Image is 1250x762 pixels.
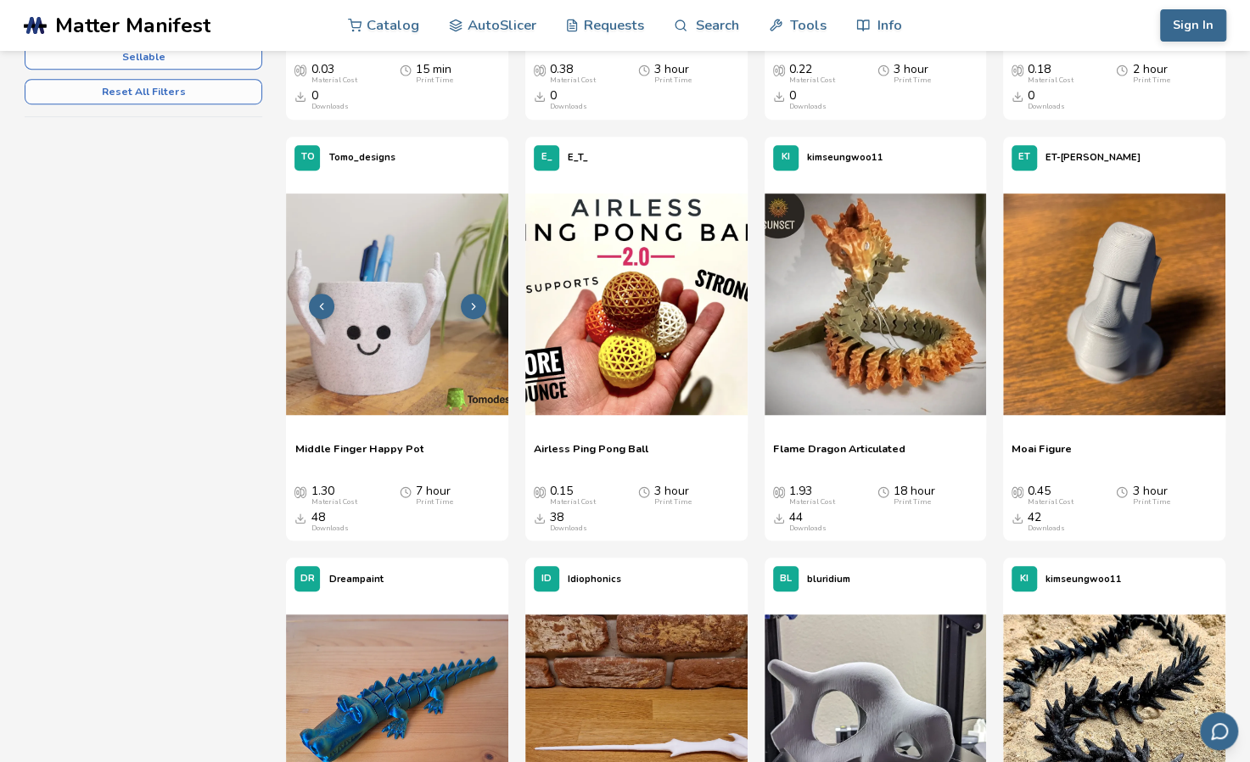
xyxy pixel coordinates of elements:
[894,63,931,85] div: 3 hour
[789,76,835,85] div: Material Cost
[1116,485,1128,498] span: Average Print Time
[1012,442,1072,468] a: Moai Figure
[638,63,650,76] span: Average Print Time
[311,524,348,533] div: Downloads
[534,511,546,524] span: Downloads
[550,89,587,111] div: 0
[550,498,596,507] div: Material Cost
[654,498,692,507] div: Print Time
[789,511,827,533] div: 44
[782,152,790,163] span: KI
[541,152,552,163] span: E_
[416,63,453,85] div: 15 min
[773,485,785,498] span: Average Cost
[780,574,792,585] span: BL
[534,89,546,103] span: Downloads
[311,76,356,85] div: Material Cost
[1028,63,1073,85] div: 0.18
[789,89,827,111] div: 0
[550,76,596,85] div: Material Cost
[416,76,453,85] div: Print Time
[1012,485,1023,498] span: Average Cost
[550,63,596,85] div: 0.38
[550,524,587,533] div: Downloads
[1028,498,1073,507] div: Material Cost
[300,574,315,585] span: DR
[311,103,348,111] div: Downloads
[1116,63,1128,76] span: Average Print Time
[1160,9,1226,42] button: Sign In
[1028,511,1065,533] div: 42
[773,63,785,76] span: Average Cost
[300,152,314,163] span: TO
[534,442,648,468] a: Airless Ping Pong Ball
[1028,89,1065,111] div: 0
[550,511,587,533] div: 38
[807,570,850,588] p: bluridium
[1012,511,1023,524] span: Downloads
[894,498,931,507] div: Print Time
[1045,570,1122,588] p: kimseungwoo11
[1028,524,1065,533] div: Downloads
[1132,485,1169,507] div: 3 hour
[568,570,621,588] p: Idiophonics
[807,148,883,166] p: kimseungwoo11
[1200,712,1238,750] button: Send feedback via email
[1020,574,1029,585] span: KI
[311,498,356,507] div: Material Cost
[311,89,348,111] div: 0
[294,63,306,76] span: Average Cost
[550,485,596,507] div: 0.15
[294,442,423,468] a: Middle Finger Happy Pot
[1045,148,1141,166] p: ET-[PERSON_NAME]
[1012,89,1023,103] span: Downloads
[638,485,650,498] span: Average Print Time
[1018,152,1030,163] span: ET
[1132,76,1169,85] div: Print Time
[328,570,383,588] p: Dreampaint
[877,485,889,498] span: Average Print Time
[654,63,692,85] div: 3 hour
[416,498,453,507] div: Print Time
[894,76,931,85] div: Print Time
[294,89,306,103] span: Downloads
[789,103,827,111] div: Downloads
[654,76,692,85] div: Print Time
[1132,498,1169,507] div: Print Time
[294,511,306,524] span: Downloads
[789,63,835,85] div: 0.22
[877,63,889,76] span: Average Print Time
[894,485,935,507] div: 18 hour
[400,485,412,498] span: Average Print Time
[773,511,785,524] span: Downloads
[1028,103,1065,111] div: Downloads
[773,442,905,468] a: Flame Dragon Articulated
[25,79,262,104] button: Reset All Filters
[654,485,692,507] div: 3 hour
[416,485,453,507] div: 7 hour
[534,63,546,76] span: Average Cost
[541,574,552,585] span: ID
[789,485,835,507] div: 1.93
[25,44,262,70] button: Sellable
[534,485,546,498] span: Average Cost
[1012,63,1023,76] span: Average Cost
[311,511,348,533] div: 48
[328,148,395,166] p: Tomo_designs
[311,485,356,507] div: 1.30
[400,63,412,76] span: Average Print Time
[55,14,210,37] span: Matter Manifest
[550,103,587,111] div: Downloads
[1132,63,1169,85] div: 2 hour
[1028,76,1073,85] div: Material Cost
[773,89,785,103] span: Downloads
[294,485,306,498] span: Average Cost
[568,148,588,166] p: E_T_
[311,63,356,85] div: 0.03
[1028,485,1073,507] div: 0.45
[789,524,827,533] div: Downloads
